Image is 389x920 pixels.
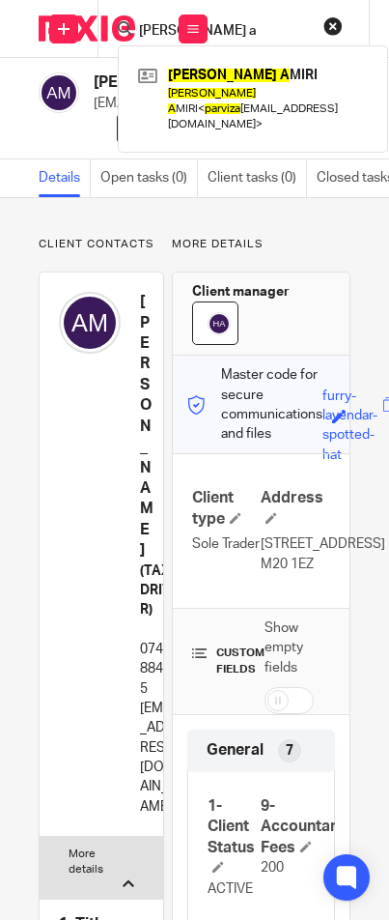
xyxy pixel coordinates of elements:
[140,699,182,817] p: [EMAIL_ADDRESS][DOMAIN_NAME]
[208,882,253,896] span: ACTIVE
[140,561,182,620] h5: (TAXI DRIVER)
[39,72,79,113] img: svg%3E
[192,534,262,554] p: Sole Trader
[261,861,284,875] span: 200
[207,740,264,761] span: General
[264,618,320,677] label: Show empty fields
[172,237,350,252] p: More details
[140,292,182,561] h4: [PERSON_NAME]
[322,387,377,409] div: furry-lavendar-spotted-hat
[187,365,322,444] p: Master code for secure communications and files
[69,847,125,877] p: More details
[39,159,91,197] a: Details
[94,94,321,113] p: [EMAIL_ADDRESS][DOMAIN_NAME]
[59,292,121,354] img: svg%3E
[163,292,182,311] i: Primary
[117,113,229,144] a: Create task
[192,646,264,676] h4: CUSTOM FIELDS
[208,312,231,335] img: svg%3E
[208,796,262,879] h4: 1- Client Status
[323,16,343,36] button: Clear
[100,159,198,197] a: Open tasks (0)
[208,159,307,197] a: Client tasks (0)
[286,741,293,761] span: 7
[261,555,330,574] p: M20 1EZ
[39,237,164,252] p: Client contacts
[94,72,276,93] h2: [PERSON_NAME]
[192,282,290,302] h3: Client manager
[261,488,330,530] h4: Address
[140,640,182,699] p: 07427884445
[261,534,330,554] p: [STREET_ADDRESS]
[261,796,315,858] h4: 9-Accountancy Fees
[192,488,262,530] h4: Client type
[137,23,311,41] input: Search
